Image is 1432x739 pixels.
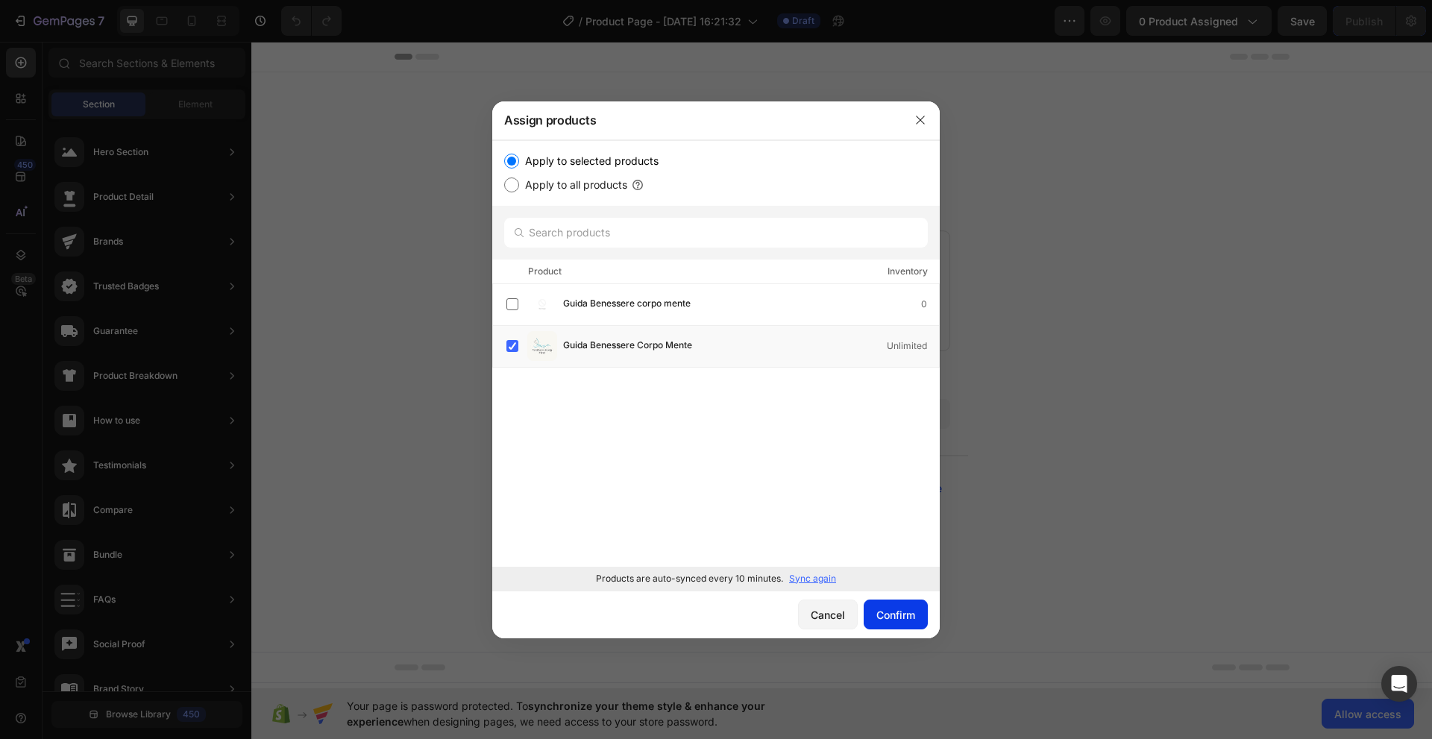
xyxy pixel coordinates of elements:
[864,600,928,629] button: Confirm
[798,600,858,629] button: Cancel
[1381,666,1417,702] div: Open Intercom Messenger
[492,101,901,139] div: Assign products
[876,607,915,623] div: Confirm
[921,297,939,312] div: 0
[483,357,585,387] button: Add sections
[563,338,692,354] span: Guida Benessere Corpo Mente
[594,357,699,387] button: Add elements
[490,441,691,453] div: Start with Generating from URL or image
[519,176,627,194] label: Apply to all products
[596,572,783,585] p: Products are auto-synced every 10 minutes.
[563,296,691,312] span: Guida Benessere corpo mente
[887,339,939,353] div: Unlimited
[528,264,562,279] div: Product
[527,289,557,319] img: product-img
[811,607,845,623] div: Cancel
[500,327,681,345] div: Start with Sections from sidebar
[492,140,940,591] div: />
[527,331,557,361] img: product-img
[504,218,928,248] input: Search products
[888,264,928,279] div: Inventory
[519,152,659,170] label: Apply to selected products
[789,572,836,585] p: Sync again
